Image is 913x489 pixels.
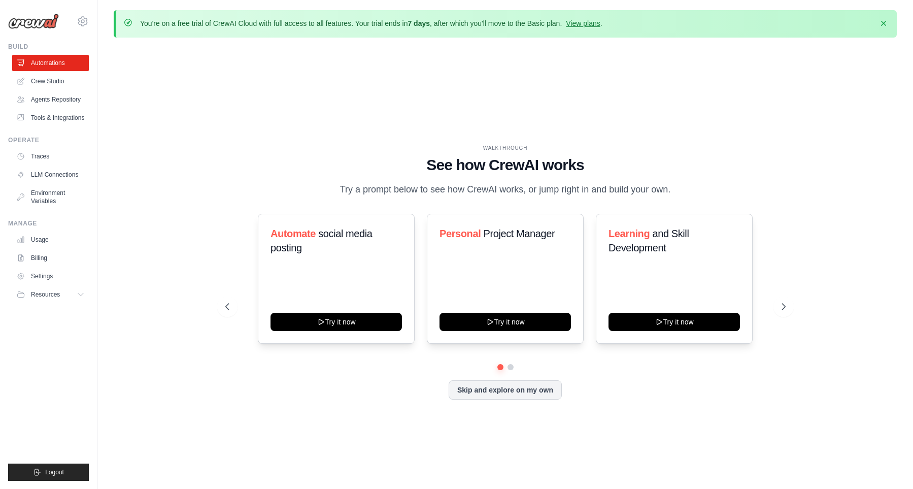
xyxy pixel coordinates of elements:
span: Logout [45,468,64,476]
a: Settings [12,268,89,284]
a: Tools & Integrations [12,110,89,126]
a: Environment Variables [12,185,89,209]
span: Learning [608,228,650,239]
a: Agents Repository [12,91,89,108]
a: LLM Connections [12,167,89,183]
button: Logout [8,464,89,481]
h1: See how CrewAI works [225,156,786,174]
span: and Skill Development [608,228,689,253]
button: Try it now [439,313,571,331]
span: social media posting [270,228,373,253]
span: Project Manager [483,228,555,239]
span: Personal [439,228,481,239]
a: Automations [12,55,89,71]
a: Traces [12,148,89,165]
a: Billing [12,250,89,266]
a: View plans [566,19,600,27]
p: Try a prompt below to see how CrewAI works, or jump right in and build your own. [335,182,676,197]
button: Resources [12,286,89,303]
strong: 7 days [408,19,430,27]
button: Skip and explore on my own [449,380,562,400]
div: Manage [8,219,89,227]
img: Logo [8,14,59,29]
button: Try it now [270,313,402,331]
div: WALKTHROUGH [225,144,786,152]
a: Usage [12,232,89,248]
button: Try it now [608,313,740,331]
a: Crew Studio [12,73,89,89]
span: Automate [270,228,316,239]
p: You're on a free trial of CrewAI Cloud with full access to all features. Your trial ends in , aft... [140,18,602,28]
iframe: Chat Widget [862,440,913,489]
div: Build [8,43,89,51]
span: Resources [31,290,60,299]
div: Operate [8,136,89,144]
